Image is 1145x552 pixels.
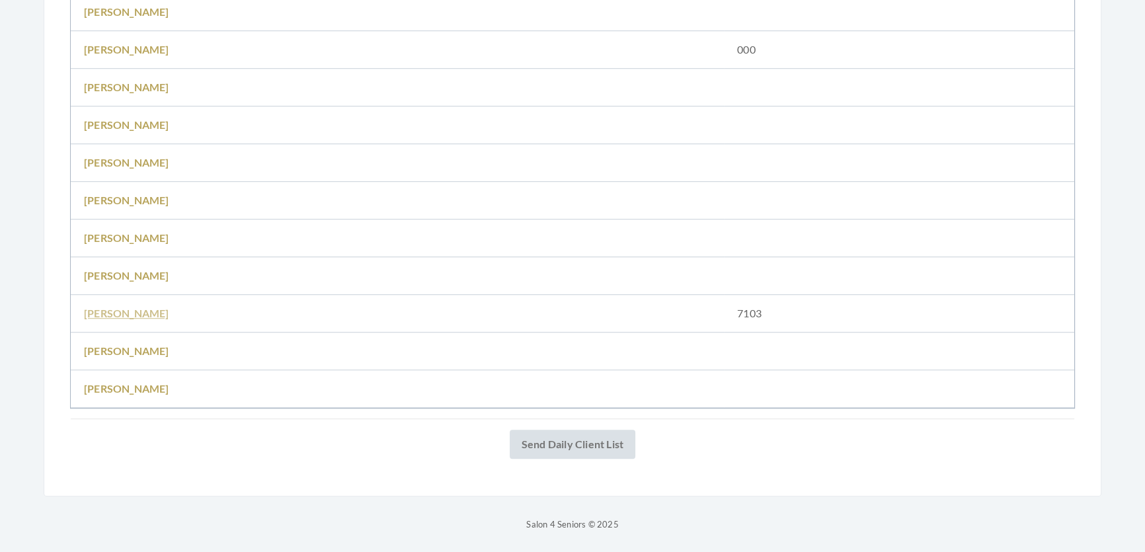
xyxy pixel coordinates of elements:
[84,194,169,206] a: [PERSON_NAME]
[724,295,1074,333] td: 7103
[84,269,169,282] a: [PERSON_NAME]
[44,516,1101,532] p: Salon 4 Seniors © 2025
[84,81,169,93] a: [PERSON_NAME]
[84,156,169,169] a: [PERSON_NAME]
[84,43,169,56] a: [PERSON_NAME]
[510,430,635,459] a: Send Daily Client List
[84,307,169,319] a: [PERSON_NAME]
[724,31,1074,69] td: 000
[84,344,169,357] a: [PERSON_NAME]
[84,382,169,395] a: [PERSON_NAME]
[84,5,169,18] a: [PERSON_NAME]
[84,231,169,244] a: [PERSON_NAME]
[84,118,169,131] a: [PERSON_NAME]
